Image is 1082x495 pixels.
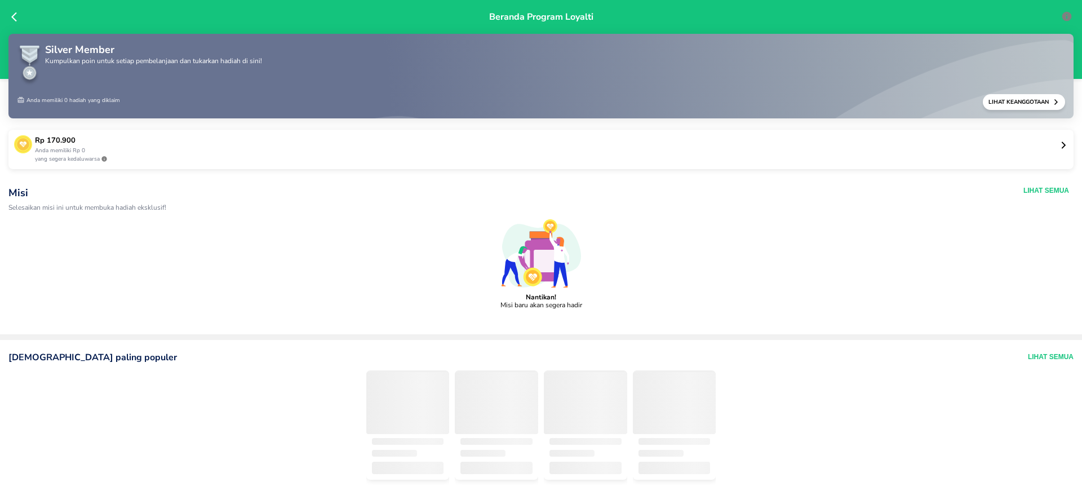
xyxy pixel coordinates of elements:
span: ‌ [455,372,538,434]
p: yang segera kedaluwarsa [35,155,1059,163]
span: ‌ [638,438,711,445]
span: ‌ [638,462,711,474]
span: ‌ [460,450,505,457]
span: ‌ [460,462,533,474]
span: ‌ [549,462,622,474]
p: Lihat Keanggotaan [988,98,1053,106]
p: Selesaikan misi ini untuk membuka hadiah eksklusif! [8,204,803,211]
span: ‌ [549,438,622,445]
p: [DEMOGRAPHIC_DATA] paling populer [8,351,177,364]
p: Misi [8,186,803,200]
span: ‌ [549,450,595,457]
span: ‌ [544,372,627,434]
p: Misi baru akan segera hadir [500,301,582,309]
span: lihat misi yang telah selesai [11,316,1071,325]
p: Anda memiliki Rp 0 [35,147,1059,155]
p: Rp 170.900 [35,135,1059,147]
button: Lihat Semua [1028,351,1074,364]
button: Lihat Semua [1023,186,1069,195]
span: ‌ [366,372,450,434]
span: ‌ [460,438,533,445]
p: Anda memiliki 0 hadiah yang diklaim [17,94,120,110]
p: Kumpulkan poin untuk setiap pembelanjaan dan tukarkan hadiah di sini! [45,58,262,64]
p: Beranda Program Loyalti [489,10,593,70]
p: Nantikan! [526,293,556,301]
span: ‌ [372,438,444,445]
button: lihat misi yang telah selesai [6,312,1076,328]
span: ‌ [372,450,417,457]
span: ‌ [372,462,444,474]
span: ‌ [638,450,684,457]
p: Silver Member [45,42,262,58]
span: ‌ [633,372,716,434]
